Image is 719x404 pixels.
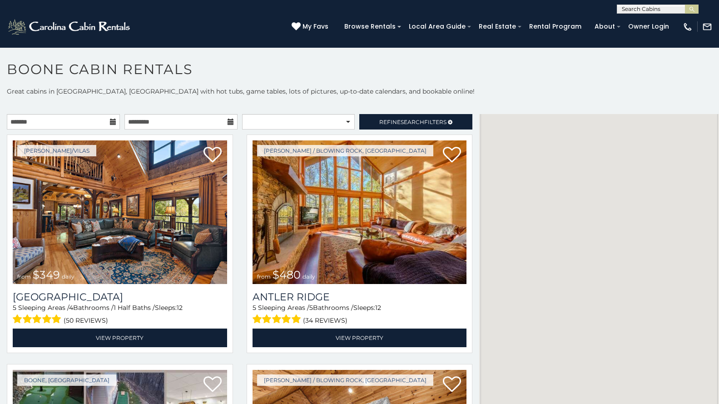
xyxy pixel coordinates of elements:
[69,304,73,312] span: 4
[309,304,313,312] span: 5
[525,20,586,34] a: Rental Program
[257,374,433,386] a: [PERSON_NAME] / Blowing Rock, [GEOGRAPHIC_DATA]
[177,304,183,312] span: 12
[253,140,467,284] a: Antler Ridge from $480 daily
[702,22,712,32] img: mail-regular-white.png
[257,273,271,280] span: from
[379,119,446,125] span: Refine Filters
[253,329,467,347] a: View Property
[253,304,256,312] span: 5
[62,273,74,280] span: daily
[253,140,467,284] img: Antler Ridge
[17,374,116,386] a: Boone, [GEOGRAPHIC_DATA]
[114,304,155,312] span: 1 Half Baths /
[203,146,222,165] a: Add to favorites
[683,22,693,32] img: phone-regular-white.png
[13,291,227,303] h3: Diamond Creek Lodge
[13,140,227,284] img: Diamond Creek Lodge
[359,114,472,130] a: RefineSearchFilters
[273,268,301,281] span: $480
[401,119,424,125] span: Search
[443,375,461,394] a: Add to favorites
[13,329,227,347] a: View Property
[17,273,31,280] span: from
[253,303,467,326] div: Sleeping Areas / Bathrooms / Sleeps:
[17,145,96,156] a: [PERSON_NAME]/Vilas
[624,20,674,34] a: Owner Login
[302,22,328,31] span: My Favs
[302,273,315,280] span: daily
[253,291,467,303] a: Antler Ridge
[13,291,227,303] a: [GEOGRAPHIC_DATA]
[443,146,461,165] a: Add to favorites
[404,20,470,34] a: Local Area Guide
[474,20,521,34] a: Real Estate
[33,268,60,281] span: $349
[13,304,16,312] span: 5
[13,303,227,326] div: Sleeping Areas / Bathrooms / Sleeps:
[64,314,108,326] span: (50 reviews)
[375,304,381,312] span: 12
[292,22,331,32] a: My Favs
[257,145,433,156] a: [PERSON_NAME] / Blowing Rock, [GEOGRAPHIC_DATA]
[590,20,620,34] a: About
[340,20,400,34] a: Browse Rentals
[7,18,133,36] img: White-1-2.png
[303,314,347,326] span: (34 reviews)
[203,375,222,394] a: Add to favorites
[13,140,227,284] a: Diamond Creek Lodge from $349 daily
